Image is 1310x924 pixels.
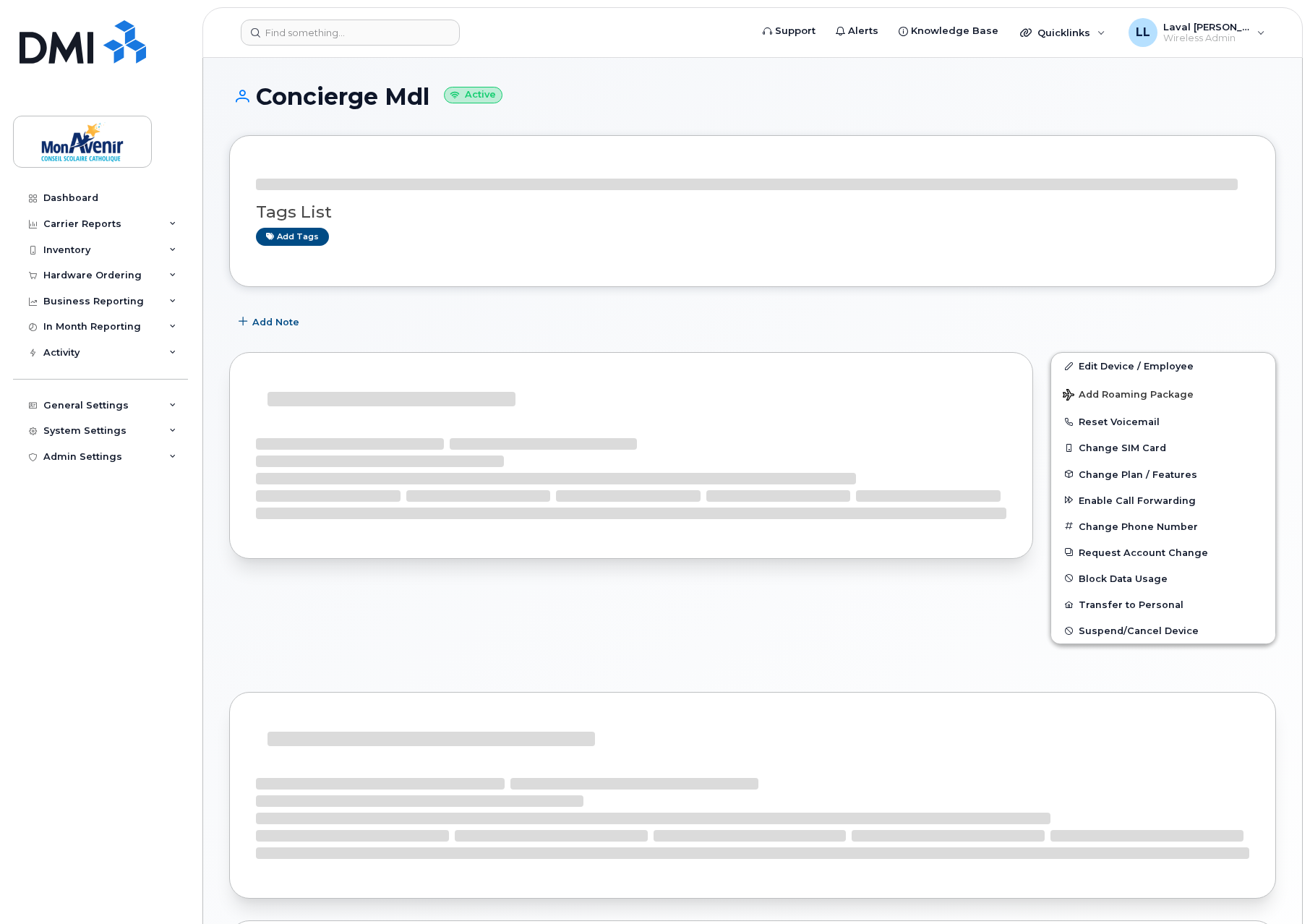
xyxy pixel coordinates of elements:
[1051,379,1275,408] button: Add Roaming Package
[1051,565,1275,591] button: Block Data Usage
[256,203,1249,221] h3: Tags List
[1051,435,1275,461] button: Change SIM Card
[1079,625,1199,636] span: Suspend/Cancel Device
[1051,353,1275,379] a: Edit Device / Employee
[1079,495,1196,505] span: Enable Call Forwarding
[1079,469,1197,479] span: Change Plan / Features
[1051,461,1275,487] button: Change Plan / Features
[444,87,502,103] small: Active
[229,84,1276,109] h1: Concierge Mdl
[1051,617,1275,643] button: Suspend/Cancel Device
[256,228,329,246] a: Add tags
[1051,591,1275,617] button: Transfer to Personal
[229,309,312,335] button: Add Note
[1051,487,1275,513] button: Enable Call Forwarding
[1051,539,1275,565] button: Request Account Change
[1051,513,1275,539] button: Change Phone Number
[1051,408,1275,435] button: Reset Voicemail
[1063,389,1194,403] span: Add Roaming Package
[252,315,299,329] span: Add Note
